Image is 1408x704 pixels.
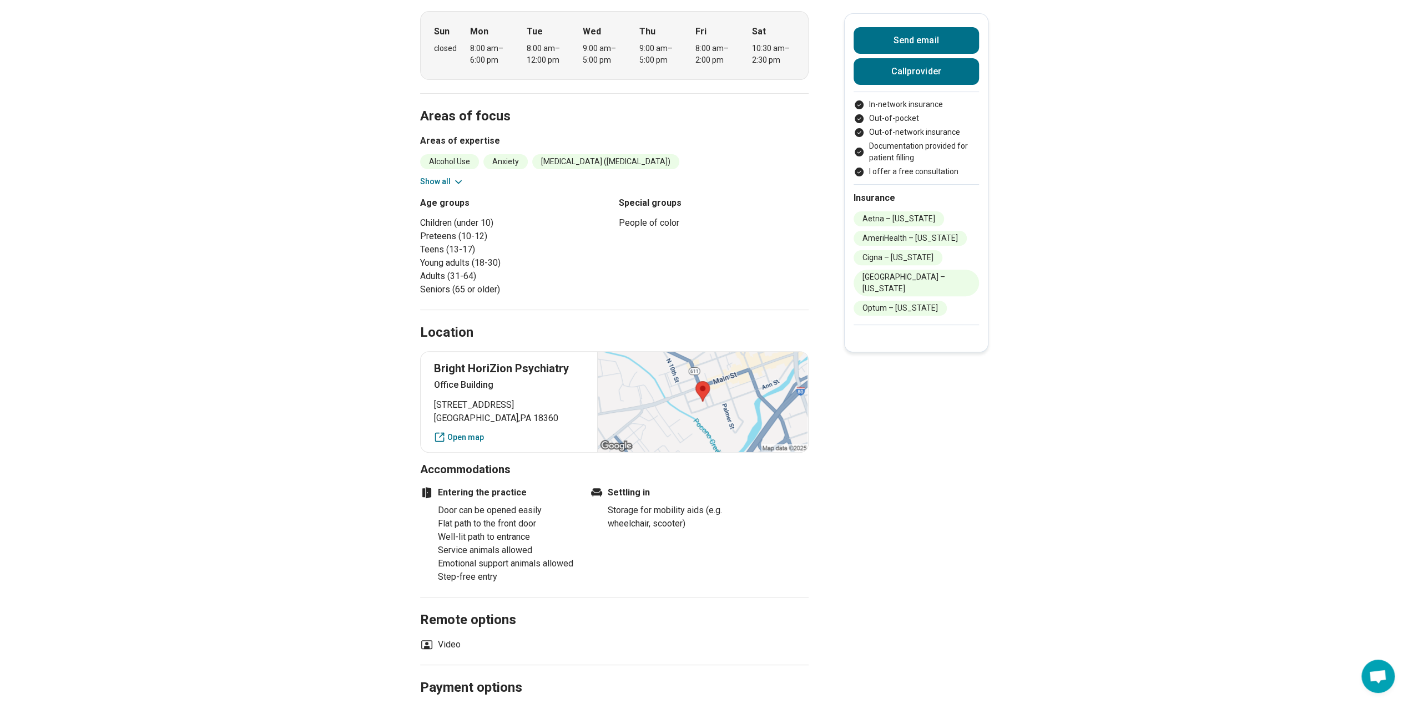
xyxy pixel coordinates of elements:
[527,25,543,38] strong: Tue
[420,323,473,342] h2: Location
[752,25,766,38] strong: Sat
[434,412,584,425] span: [GEOGRAPHIC_DATA] , PA 18360
[854,27,979,54] button: Send email
[420,134,809,148] h3: Areas of expertise
[438,557,576,570] li: Emotional support animals allowed
[420,176,464,188] button: Show all
[434,378,584,392] p: Office Building
[639,25,655,38] strong: Thu
[434,398,584,412] span: [STREET_ADDRESS]
[854,113,979,124] li: Out-of-pocket
[854,231,967,246] li: AmeriHealth – [US_STATE]
[854,140,979,164] li: Documentation provided for patient filling
[639,43,682,66] div: 9:00 am – 5:00 pm
[608,504,745,530] li: Storage for mobility aids (e.g. wheelchair, scooter)
[420,270,610,283] li: Adults (31-64)
[420,638,461,651] li: Video
[854,166,979,178] li: I offer a free consultation
[438,517,576,530] li: Flat path to the front door
[695,43,738,66] div: 8:00 am – 2:00 pm
[619,196,809,210] h3: Special groups
[532,154,679,169] li: [MEDICAL_DATA] ([MEDICAL_DATA])
[434,361,584,376] p: Bright HoriZion Psychiatry
[483,154,528,169] li: Anxiety
[854,126,979,138] li: Out-of-network insurance
[1361,660,1395,693] div: Open chat
[854,99,979,110] li: In-network insurance
[583,25,601,38] strong: Wed
[420,486,576,499] h4: Entering the practice
[470,25,488,38] strong: Mon
[752,43,795,66] div: 10:30 am – 2:30 pm
[438,570,576,584] li: Step-free entry
[619,216,809,230] li: People of color
[420,462,809,477] h3: Accommodations
[854,99,979,178] ul: Payment options
[434,43,457,54] div: closed
[434,432,584,443] a: Open map
[590,486,745,499] h4: Settling in
[583,43,625,66] div: 9:00 am – 5:00 pm
[420,11,809,80] div: When does the program meet?
[527,43,569,66] div: 8:00 am – 12:00 pm
[470,43,513,66] div: 8:00 am – 6:00 pm
[420,243,610,256] li: Teens (13-17)
[854,250,942,265] li: Cigna – [US_STATE]
[438,504,576,517] li: Door can be opened easily
[695,25,706,38] strong: Fri
[438,530,576,544] li: Well-lit path to entrance
[420,584,809,630] h2: Remote options
[420,216,610,230] li: Children (under 10)
[854,191,979,205] h2: Insurance
[420,80,809,126] h2: Areas of focus
[854,58,979,85] button: Callprovider
[420,652,809,697] h2: Payment options
[434,25,450,38] strong: Sun
[438,544,576,557] li: Service animals allowed
[420,196,610,210] h3: Age groups
[420,230,610,243] li: Preteens (10-12)
[854,211,944,226] li: Aetna – [US_STATE]
[420,256,610,270] li: Young adults (18-30)
[854,270,979,296] li: [GEOGRAPHIC_DATA] – [US_STATE]
[420,154,479,169] li: Alcohol Use
[854,301,947,316] li: Optum – [US_STATE]
[420,283,610,296] li: Seniors (65 or older)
